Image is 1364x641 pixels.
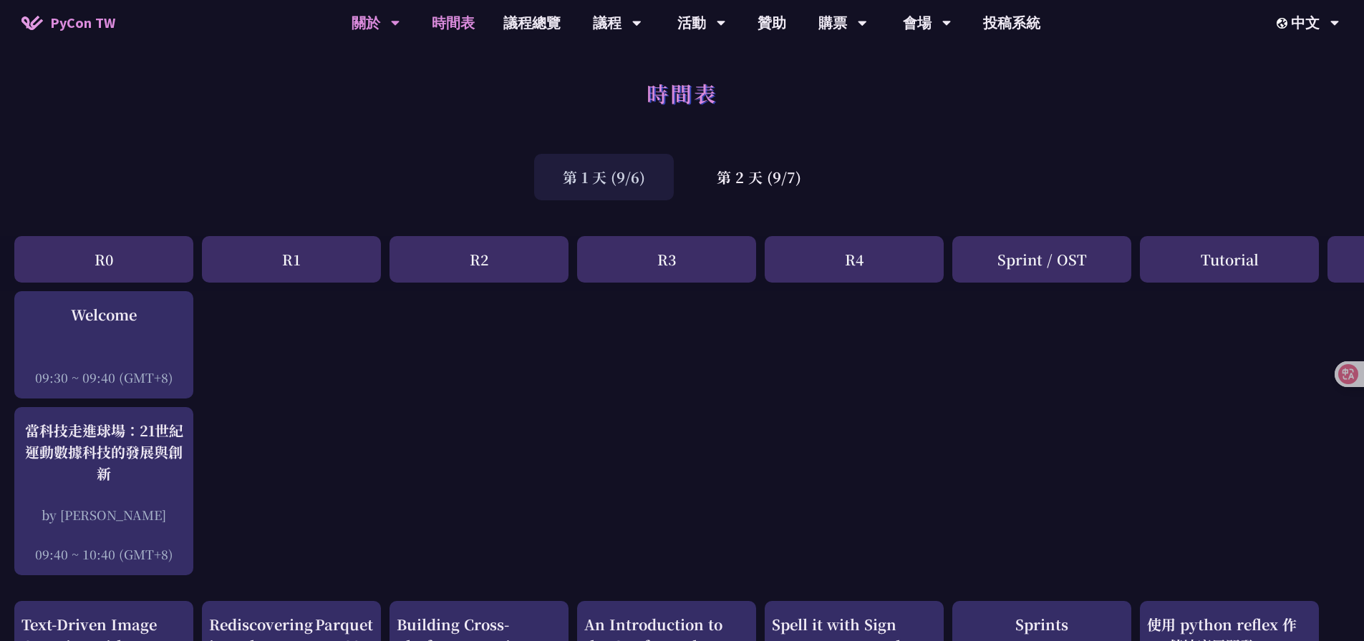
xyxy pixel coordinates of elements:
div: Tutorial [1140,236,1319,283]
a: PyCon TW [7,5,130,41]
div: 09:40 ~ 10:40 (GMT+8) [21,545,186,563]
div: Sprint / OST [952,236,1131,283]
div: 當科技走進球場：21世紀運動數據科技的發展與創新 [21,420,186,484]
div: R1 [202,236,381,283]
img: Home icon of PyCon TW 2025 [21,16,43,30]
div: R2 [390,236,569,283]
div: 第 1 天 (9/6) [534,154,674,200]
div: Welcome [21,304,186,326]
div: by [PERSON_NAME] [21,506,186,524]
div: R4 [765,236,944,283]
div: 09:30 ~ 09:40 (GMT+8) [21,368,186,386]
h1: 時間表 [647,72,717,114]
span: PyCon TW [50,12,115,34]
div: Sprints [959,614,1124,635]
a: 當科技走進球場：21世紀運動數據科技的發展與創新 by [PERSON_NAME] 09:40 ~ 10:40 (GMT+8) [21,420,186,563]
img: Locale Icon [1277,18,1291,29]
div: R0 [14,236,193,283]
div: 第 2 天 (9/7) [688,154,830,200]
div: R3 [577,236,756,283]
